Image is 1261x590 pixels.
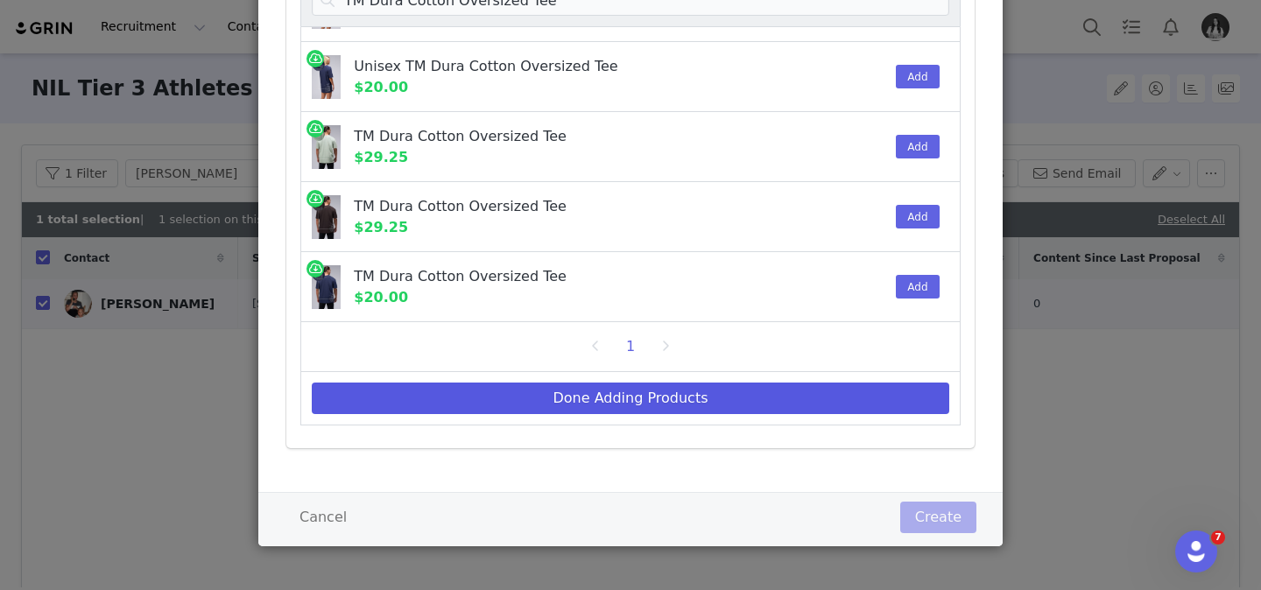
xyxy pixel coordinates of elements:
[1211,530,1225,544] span: 7
[285,502,362,533] button: Cancel
[896,65,939,88] button: Add
[312,195,341,239] img: tm-dura-cotton-oversized-tee-men-short-sleeves-tlf-240720.jpg
[354,196,799,217] div: TM Dura Cotton Oversized Tee
[312,125,341,169] img: tm-dura-cotton-oversized-tee-men-short-sleeves-tlf-936178.jpg
[354,266,799,287] div: TM Dura Cotton Oversized Tee
[617,334,644,359] li: 1
[312,55,341,99] img: unisex-tm-dura-cotton-oversized-tee-women-short-sleeves-tlf-213557.jpg
[354,219,408,235] span: $29.25
[900,502,976,533] button: Create
[312,383,949,414] button: Done Adding Products
[354,289,408,306] span: $20.00
[354,79,408,95] span: $20.00
[896,275,939,299] button: Add
[896,135,939,158] button: Add
[354,149,408,165] span: $29.25
[312,265,341,309] img: tm-dura-cotton-oversized-tee-men-short-sleeves-tlf-780418.jpg
[896,205,939,228] button: Add
[1175,530,1217,572] iframe: Intercom live chat
[354,126,799,147] div: TM Dura Cotton Oversized Tee
[354,56,799,77] div: Unisex TM Dura Cotton Oversized Tee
